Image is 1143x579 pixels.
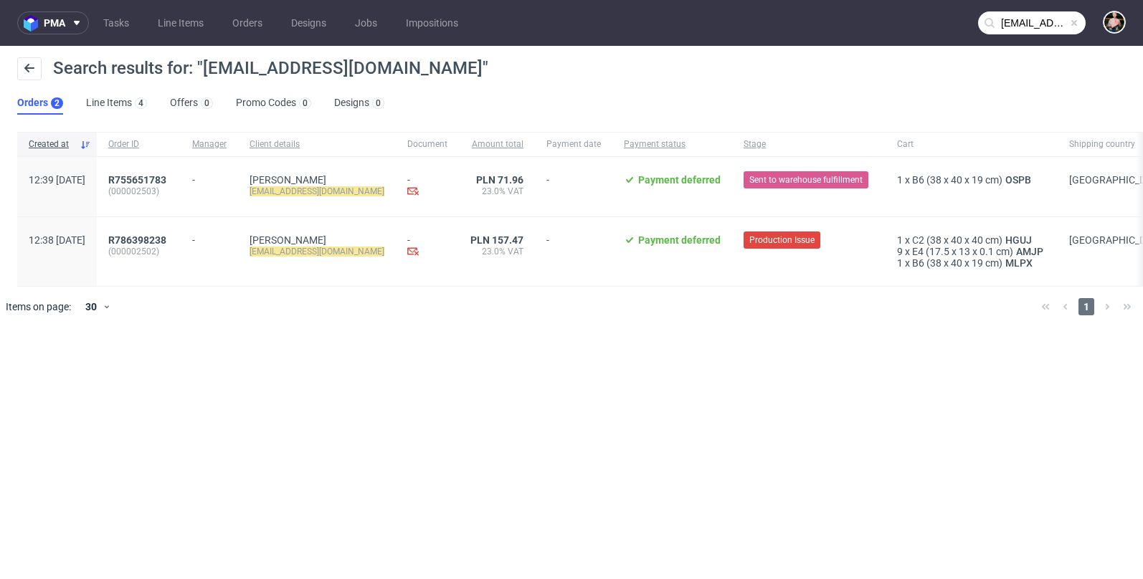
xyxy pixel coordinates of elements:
[1002,257,1035,269] a: MLPX
[376,98,381,108] div: 0
[108,174,169,186] a: R755651783
[1002,234,1035,246] a: HGUJ
[897,234,903,246] span: 1
[912,234,1002,246] span: C2 (38 x 40 x 40 cm)
[912,174,1002,186] span: B6 (38 x 40 x 19 cm)
[749,234,815,247] span: Production Issue
[470,246,523,257] span: 23.0% VAT
[77,297,103,317] div: 30
[897,257,903,269] span: 1
[897,174,903,186] span: 1
[283,11,335,34] a: Designs
[17,11,89,34] button: pma
[192,138,227,150] span: Manager
[250,174,326,186] a: [PERSON_NAME]
[108,246,169,257] span: (000002502)
[744,138,874,150] span: Stage
[897,138,1046,150] span: Cart
[470,138,523,150] span: Amount total
[44,18,65,28] span: pma
[546,174,601,199] span: -
[108,174,166,186] span: R755651783
[250,186,384,196] mark: [EMAIL_ADDRESS][DOMAIN_NAME]
[108,234,169,246] a: R786398238
[897,174,1046,186] div: x
[24,15,44,32] img: logo
[303,98,308,108] div: 0
[53,58,488,78] span: Search results for: "[EMAIL_ADDRESS][DOMAIN_NAME]"
[407,234,447,259] div: -
[407,138,447,150] span: Document
[108,138,169,150] span: Order ID
[1002,174,1034,186] a: OSPB
[749,173,863,186] span: Sent to warehouse fulfillment
[407,174,447,199] div: -
[95,11,138,34] a: Tasks
[224,11,271,34] a: Orders
[86,92,147,115] a: Line Items4
[108,234,166,246] span: R786398238
[346,11,386,34] a: Jobs
[250,247,384,257] mark: [EMAIL_ADDRESS][DOMAIN_NAME]
[192,229,227,246] div: -
[6,300,71,314] span: Items on page:
[624,138,721,150] span: Payment status
[912,246,1013,257] span: E4 (17.5 x 13 x 0.1 cm)
[546,138,601,150] span: Payment date
[29,138,74,150] span: Created at
[29,234,85,246] span: 12:38 [DATE]
[897,234,1046,246] div: x
[897,257,1046,269] div: x
[334,92,384,115] a: Designs0
[546,234,601,269] span: -
[17,92,63,115] a: Orders2
[1078,298,1094,315] span: 1
[1104,12,1124,32] img: Marta Tomaszewska
[170,92,213,115] a: Offers0
[470,186,523,197] span: 23.0% VAT
[250,138,384,150] span: Client details
[476,174,523,186] span: PLN 71.96
[250,234,326,246] a: [PERSON_NAME]
[236,92,311,115] a: Promo Codes0
[397,11,467,34] a: Impositions
[897,246,1046,257] div: x
[138,98,143,108] div: 4
[912,257,1002,269] span: B6 (38 x 40 x 19 cm)
[470,234,523,246] span: PLN 157.47
[108,186,169,197] span: (000002503)
[54,98,60,108] div: 2
[204,98,209,108] div: 0
[638,174,721,186] span: Payment deferred
[29,174,85,186] span: 12:39 [DATE]
[1013,246,1046,257] a: AMJP
[897,246,903,257] span: 9
[192,168,227,186] div: -
[638,234,721,246] span: Payment deferred
[149,11,212,34] a: Line Items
